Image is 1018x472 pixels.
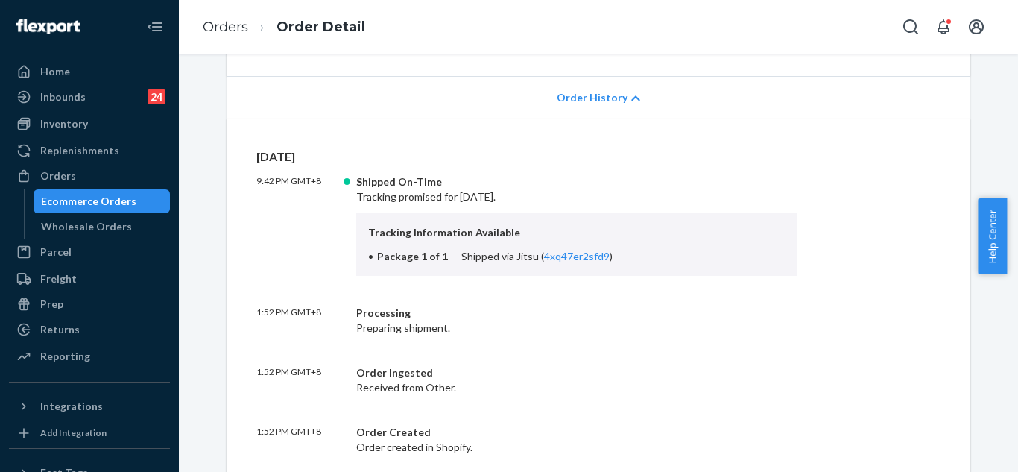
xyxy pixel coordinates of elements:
a: Wholesale Orders [34,215,171,239]
a: Freight [9,267,170,291]
div: Tracking promised for [DATE]. [356,174,797,276]
div: Add Integration [40,427,107,439]
a: Ecommerce Orders [34,189,171,213]
a: Home [9,60,170,84]
div: 24 [148,89,165,104]
a: 4xq47er2sfd9 [544,250,610,262]
div: Inbounds [40,89,86,104]
a: Parcel [9,240,170,264]
p: 9:42 PM GMT+8 [256,174,344,276]
p: 1:52 PM GMT+8 [256,365,344,395]
a: Returns [9,318,170,342]
div: Home [40,64,70,79]
div: Shipped On-Time [356,174,797,189]
span: — [450,250,459,262]
div: Order Created [356,425,797,440]
div: Inventory [40,116,88,131]
a: Prep [9,292,170,316]
div: Wholesale Orders [41,219,132,234]
div: Preparing shipment. [356,306,797,336]
a: Orders [9,164,170,188]
div: Returns [40,322,80,337]
div: Prep [40,297,63,312]
p: [DATE] [256,148,940,166]
button: Open Search Box [896,12,926,42]
a: Inbounds24 [9,85,170,109]
a: Reporting [9,344,170,368]
button: Integrations [9,394,170,418]
div: Ecommerce Orders [41,194,136,209]
a: Replenishments [9,139,170,163]
a: Order Detail [276,19,365,35]
div: Freight [40,271,77,286]
a: Orders [203,19,248,35]
p: Tracking Information Available [368,225,785,240]
p: 1:52 PM GMT+8 [256,425,344,455]
div: Integrations [40,399,103,414]
ol: breadcrumbs [191,5,377,49]
a: Inventory [9,112,170,136]
div: Reporting [40,349,90,364]
span: Package 1 of 1 [377,250,448,262]
span: Shipped via Jitsu ( ) [461,250,613,262]
div: Orders [40,169,76,183]
div: Received from Other. [356,365,797,395]
a: Add Integration [9,424,170,442]
button: Help Center [978,198,1007,274]
div: Order created in Shopify. [356,425,797,455]
button: Close Navigation [140,12,170,42]
div: Parcel [40,245,72,259]
img: Flexport logo [16,19,80,34]
div: Processing [356,306,797,321]
span: Order History [557,90,627,105]
div: Order Ingested [356,365,797,380]
p: 1:52 PM GMT+8 [256,306,344,336]
button: Open account menu [961,12,991,42]
div: Replenishments [40,143,119,158]
button: Open notifications [929,12,958,42]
